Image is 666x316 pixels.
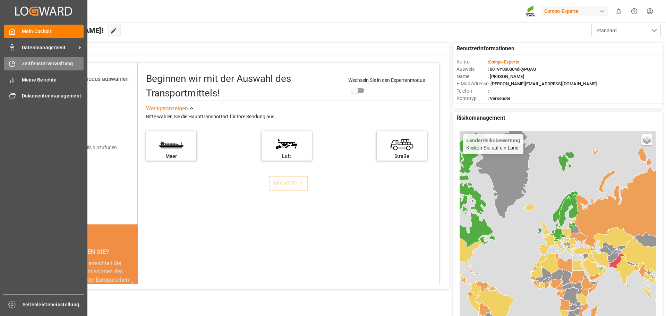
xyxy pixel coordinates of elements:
font: Compo-Experte [489,59,519,65]
font: Meine Berichte [22,77,57,83]
button: NÄCHSTE [269,176,308,191]
button: Menü öffnen [591,24,661,37]
font: : [PERSON_NAME][EMAIL_ADDRESS][DOMAIN_NAME] [488,81,597,86]
font: Bitte wählen Sie die Haupttransportart für Ihre Sendung aus. [146,114,276,119]
font: Versanddetails hinzufügen [59,145,117,150]
font: E-Mail-Adresse [456,81,488,86]
font: Beginnen wir mit der Auswahl des Transportmittels! [146,73,291,99]
font: Meer [165,153,177,159]
font: Kontotyp [456,95,477,101]
font: WUSSTEN SIE? [66,248,109,255]
font: NÄCHSTE [272,180,297,187]
font: : — [488,88,493,94]
font: Name [456,74,469,79]
font: : [PERSON_NAME] [488,74,524,79]
font: Compo-Experte [544,8,579,14]
a: Mein Cockpit [4,25,84,38]
div: Beginnen wir mit der Auswahl des Transportmittels! [146,71,341,101]
font: Seitenleisteneinstellungen [23,302,85,307]
font: Datenmanagement [22,45,66,50]
font: Benutzerinformationen [456,45,514,52]
font: anzeigen [166,105,188,112]
font: Klicken Sie auf ein Land [467,145,519,151]
font: Wechseln Sie in den Expertenmodus [348,77,425,83]
font: : Versender [488,96,511,101]
a: Ebenen [641,134,652,145]
button: Hilfecenter [626,3,642,19]
button: 0 neue Benachrichtigungen anzeigen [611,3,626,19]
font: Transportmodus auswählen [60,76,129,82]
a: Meine Berichte [4,73,84,86]
a: Zeitfensterverwaltung [4,57,84,70]
font: : [488,59,489,65]
button: nächste Folie / nächstes Element [128,259,138,309]
font: Luft [282,153,291,159]
font: Standard [597,28,617,33]
font: Zeitfensterverwaltung [22,61,73,66]
font: Hallo [PERSON_NAME]! [29,26,103,35]
font: Risikomanagement [456,114,505,121]
img: Screenshot%202023-09-29%20at%2010.02.21.png_1712312052.png [526,5,537,17]
font: Im Jahr 2018 erreichten die Kohlendioxidemissionen des Verkehrssektors der Europäischen Union 982... [46,260,129,300]
font: : 0019Y000004dKyPQAU [488,67,536,72]
font: Konto [456,59,470,65]
font: Ausweis [456,66,475,72]
font: Länderrisikobewertung [467,138,520,143]
font: Straße [394,153,409,159]
a: Dokumentenmanagement [4,89,84,103]
font: Mein Cockpit [22,28,52,34]
font: Weniger [146,105,166,112]
button: Compo-Experte [541,5,611,18]
font: Dokumentenmanagement [22,93,82,99]
font: Telefon [456,88,472,94]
